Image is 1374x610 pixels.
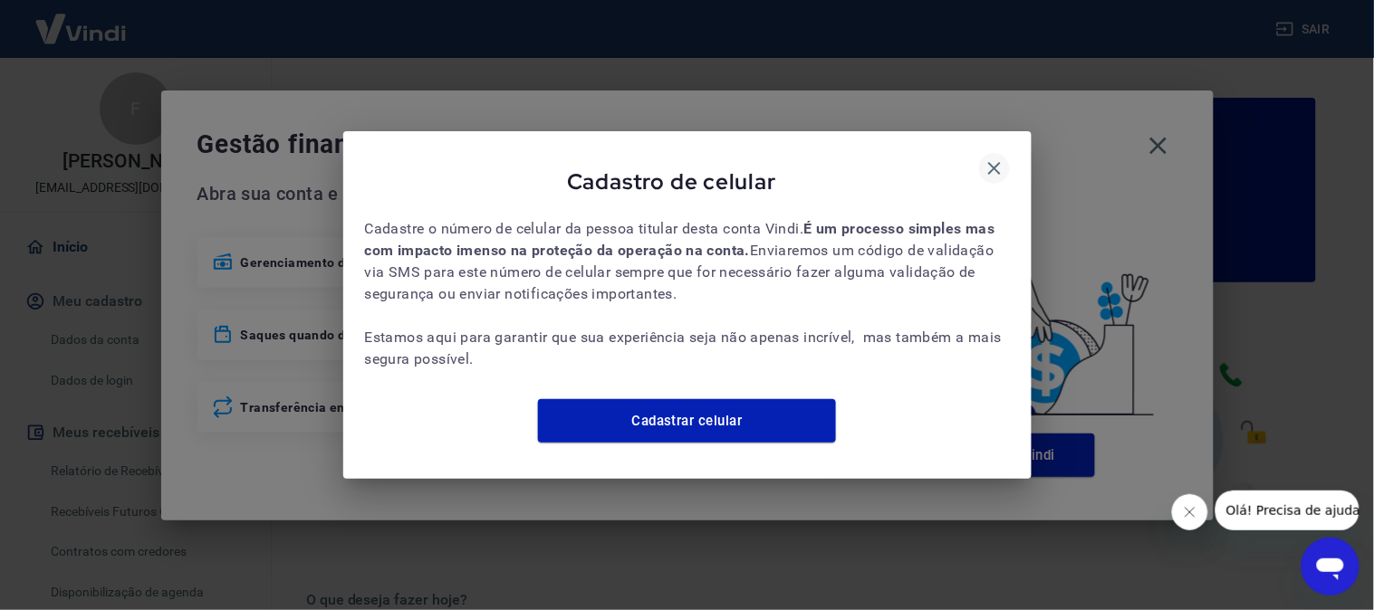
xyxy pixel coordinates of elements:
b: É um processo simples mas com impacto imenso na proteção da operação na conta. [365,220,999,259]
span: Cadastro de celular [365,167,979,195]
span: Olá! Precisa de ajuda? [11,13,152,27]
iframe: Mensagem da empresa [1215,491,1360,530]
iframe: Botão para abrir a janela de mensagens [1302,538,1360,596]
span: Cadastre o número de celular da pessoa titular desta conta Vindi. Enviaremos um código de validaç... [365,218,1010,370]
a: Cadastrar celular [538,399,836,443]
iframe: Fechar mensagem [1172,494,1208,530]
